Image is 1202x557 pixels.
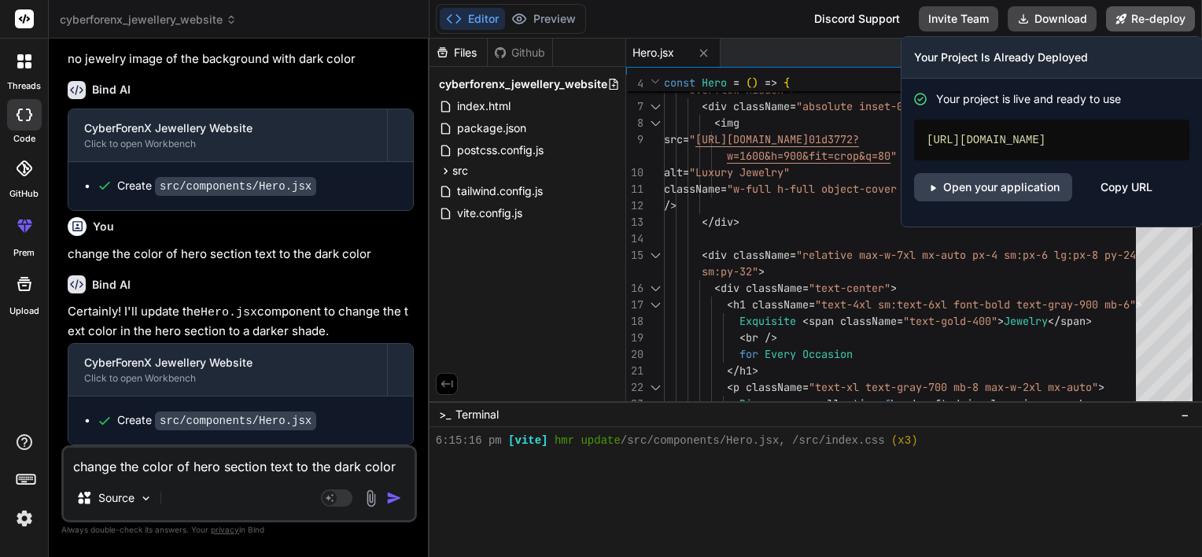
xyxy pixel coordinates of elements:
div: 21 [626,363,643,379]
p: change the color of hero section text to the dark color [68,245,414,264]
span: </ [702,215,714,229]
div: 11 [626,181,643,197]
span: " [689,132,695,146]
div: 17 [626,297,643,313]
code: Hero.jsx [201,306,257,319]
span: div className [721,281,802,295]
h6: Bind AI [92,82,131,98]
span: privacy [211,525,239,534]
span: div [714,215,733,229]
span: h1 className [733,297,809,312]
div: 9 [626,131,643,148]
span: 01d3772? [809,132,859,146]
span: < [739,330,746,345]
span: >_ [439,407,451,422]
span: sm:py-32" [702,264,758,278]
span: { [784,76,790,90]
span: 4 [626,76,643,92]
div: 15 [626,247,643,264]
div: Files [430,45,487,61]
span: > [997,314,1004,328]
span: tailwind.config.js [455,182,544,201]
div: CyberForenX Jewellery Website [84,355,371,371]
span: "text-xl text-gray-700 mb-8 max-w-2xl mx-auto" [809,380,1098,394]
span: > [1098,380,1104,394]
label: code [13,132,35,146]
div: Click to collapse the range. [645,98,666,115]
span: < [702,99,708,113]
div: Click to collapse the range. [645,379,666,396]
span: < [802,314,809,328]
span: our collection [790,397,878,411]
span: Hero.jsx [632,45,674,61]
span: = [733,76,739,90]
span: , [1054,397,1060,411]
span: " [1130,297,1136,312]
div: Discord Support [805,6,909,31]
span: ) [752,76,758,90]
img: icon [386,490,402,506]
button: Preview [505,8,582,30]
span: "text-gold-400" [903,314,997,328]
span: alt [664,165,683,179]
span: postcss.config.js [455,141,545,160]
span: = [809,297,815,312]
span: Every [765,347,796,361]
button: CyberForenX Jewellery WebsiteClick to open Workbench [68,109,387,161]
button: Editor [440,8,505,30]
span: < [714,116,721,130]
span: w=1600&h=900&fit=crop&q=80 [727,149,890,163]
h6: Bind AI [92,277,131,293]
p: Always double-check its answers. Your in Bind [61,522,417,537]
span: "text-center" [809,281,890,295]
div: Click to open Workbench [84,372,371,385]
span: y-24 [1111,248,1136,262]
span: (x3) [891,433,918,448]
span: < [727,380,733,394]
div: 16 [626,280,643,297]
span: hmr update [555,433,621,448]
label: GitHub [9,187,39,201]
span: > [752,363,758,378]
span: vite.config.js [455,204,524,223]
span: = [721,182,727,196]
div: 22 [626,379,643,396]
span: Your project is live and ready to use [936,91,1121,107]
span: = [897,314,903,328]
span: /> [664,198,677,212]
span: p className [733,380,802,394]
span: Hero [702,76,727,90]
span: br /> [746,330,777,345]
span: > [890,281,897,295]
div: Click to collapse the range. [645,280,666,297]
span: img [721,116,739,130]
img: settings [11,505,38,532]
p: Certainly! I'll update the component to change the text color in the hero section to a darker shade. [68,303,414,340]
span: each [1060,397,1086,411]
code: src/components/Hero.jsx [155,411,316,430]
button: Invite Team [919,6,998,31]
div: 23 [626,396,643,412]
span: = [802,281,809,295]
span: Terminal [455,407,499,422]
span: 6:15:16 pm [436,433,502,448]
span: of [878,397,890,411]
span: </ [1048,314,1060,328]
div: 7 [626,98,643,115]
span: package.json [455,119,528,138]
span: h1 [739,363,752,378]
span: </ [727,363,739,378]
div: 18 [626,313,643,330]
span: "relative max-w-7xl mx-auto px-4 sm:px-6 lg:px-8 p [796,248,1111,262]
h6: You [93,219,114,234]
span: div className [708,99,790,113]
span: => [765,76,777,90]
span: src [452,163,468,179]
span: /src/components/Hero.jsx, /src/index.css [621,433,885,448]
span: Jewelry [1004,314,1048,328]
img: Pick Models [139,492,153,505]
div: Click to collapse the range. [645,247,666,264]
span: cyberforenx_jewellery_website [439,76,607,92]
div: [URL][DOMAIN_NAME] [914,120,1189,160]
div: Create [117,178,316,194]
